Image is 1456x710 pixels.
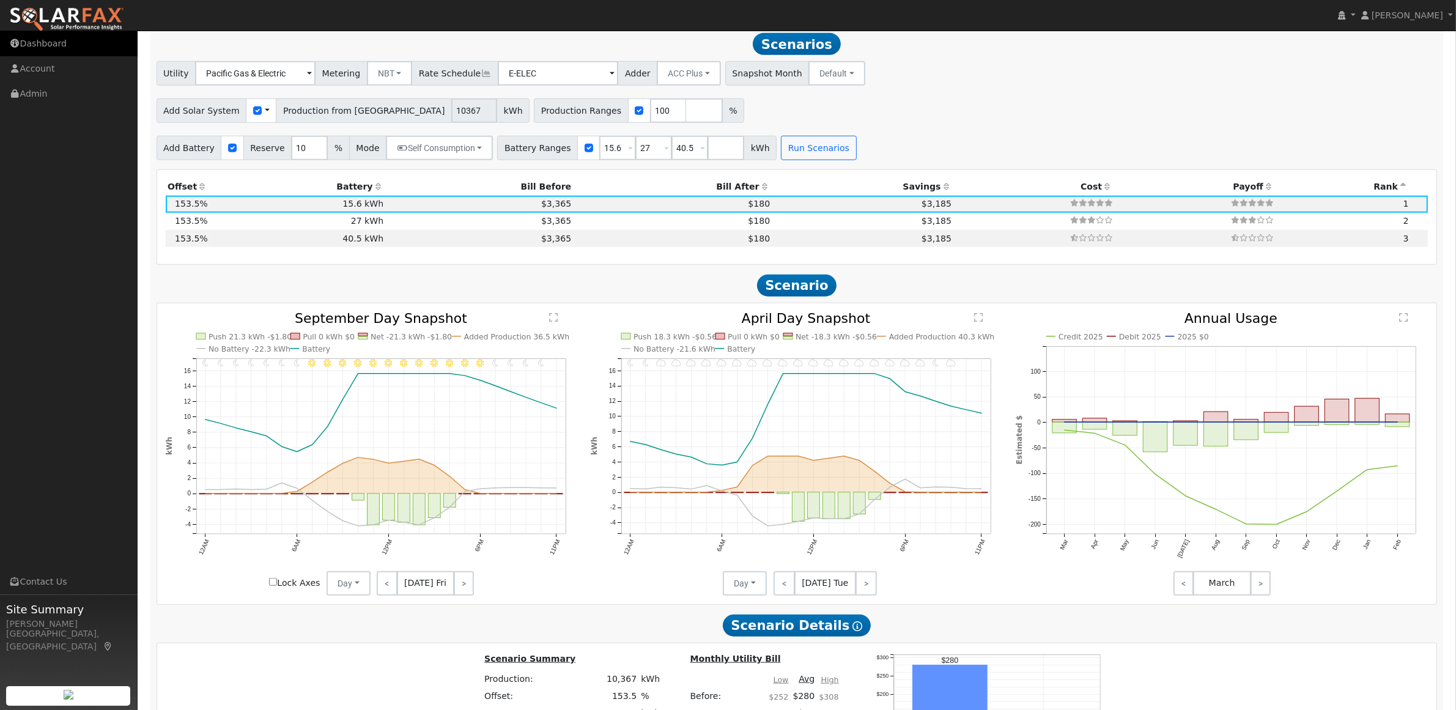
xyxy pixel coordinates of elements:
[412,61,498,86] span: Rate Schedule
[946,359,956,366] i: 9PM - MostlyCloudy
[157,136,222,160] span: Add Battery
[1173,423,1198,446] rect: onclick=""
[922,199,952,209] span: $3,185
[371,457,375,462] circle: onclick=""
[725,61,810,86] span: Snapshot Month
[612,443,616,450] text: 6
[371,332,452,341] text: Net -21.3 kWh -$1.80
[839,359,849,366] i: 2PM - Cloudy
[166,179,210,196] th: Offset
[1395,420,1400,425] circle: onclick=""
[717,359,726,366] i: 6AM - Cloudy
[400,359,407,366] i: 1PM - Clear
[1295,423,1319,426] rect: onclick=""
[885,359,895,366] i: 5PM - Cloudy
[796,454,801,459] circle: onclick=""
[1173,421,1198,422] rect: onclick=""
[184,398,191,405] text: 12
[735,460,740,465] circle: onclick=""
[1059,332,1103,341] text: Credit 2025
[249,429,254,434] circle: onclick=""
[689,455,694,460] circle: onclick=""
[720,488,725,493] circle: onclick=""
[461,359,468,366] i: 5PM - Clear
[1251,571,1271,596] a: >
[523,486,528,490] circle: onclick=""
[431,359,438,366] i: 3PM - Clear
[1365,420,1370,425] circle: onclick=""
[187,429,191,435] text: 8
[339,359,346,366] i: 9AM - MostlyClear
[574,179,772,196] th: Bill After
[327,571,371,596] button: Day
[175,199,208,209] span: 153.5%
[671,359,681,366] i: 3AM - Cloudy
[1274,420,1279,425] circle: onclick=""
[1062,427,1067,432] circle: onclick=""
[659,485,663,490] circle: onclick=""
[416,371,421,376] circle: onclick=""
[175,216,208,226] span: 153.5%
[1123,420,1128,425] circle: onclick=""
[508,389,513,394] circle: onclick=""
[447,474,452,479] circle: onclick=""
[187,460,191,467] text: 4
[612,474,616,481] text: 2
[541,234,571,243] span: $3,365
[303,332,355,341] text: Pull 0 kWh $0
[918,486,923,490] circle: onclick=""
[248,359,254,366] i: 3AM - MostlyClear
[367,61,413,86] button: NBT
[1178,332,1209,341] text: 2025 $0
[857,371,862,376] circle: onclick=""
[462,489,467,494] circle: onclick=""
[508,359,514,366] i: 8PM - Clear
[1355,399,1380,423] rect: onclick=""
[1399,312,1408,322] text: 
[781,454,786,459] circle: onclick=""
[824,359,833,366] i: 1PM - Cloudy
[492,359,498,366] i: 7PM - Clear
[327,136,349,160] span: %
[432,371,437,376] circle: onclick=""
[1153,471,1158,476] circle: onclick=""
[628,439,633,444] circle: onclick=""
[478,378,482,383] circle: onclick=""
[753,33,840,55] span: Scenarios
[279,481,284,486] circle: onclick=""
[887,481,892,486] circle: onclick=""
[903,489,907,494] circle: onclick=""
[781,371,786,376] circle: onclick=""
[462,487,467,492] circle: onclick=""
[590,437,599,456] text: kWh
[1355,423,1380,425] rect: onclick=""
[294,489,299,494] circle: onclick=""
[195,61,316,86] input: Select a Utility
[723,571,767,596] button: Day
[295,311,467,326] text: September Day Snapshot
[493,486,498,490] circle: onclick=""
[1395,464,1400,468] circle: onclick=""
[1335,489,1340,494] circle: onclick=""
[796,371,801,376] circle: onclick=""
[1052,423,1077,434] rect: onclick=""
[659,448,663,453] circle: onclick=""
[523,359,529,366] i: 9PM - Clear
[748,199,770,209] span: $180
[979,411,984,416] circle: onclick=""
[1034,394,1041,401] text: 50
[687,359,697,366] i: 4AM - Cloudy
[627,359,634,366] i: 12AM - MostlyClear
[165,437,174,456] text: kWh
[279,444,284,449] circle: onclick=""
[974,312,983,322] text: 
[401,371,406,376] circle: onclick=""
[210,230,385,247] td: 40.5 kWh
[249,487,254,492] circle: onclick=""
[870,359,879,366] i: 4PM - Cloudy
[1325,399,1350,423] rect: onclick=""
[264,487,268,492] circle: onclick=""
[355,371,360,376] circle: onclick=""
[903,390,907,394] circle: onclick=""
[497,98,530,123] span: kWh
